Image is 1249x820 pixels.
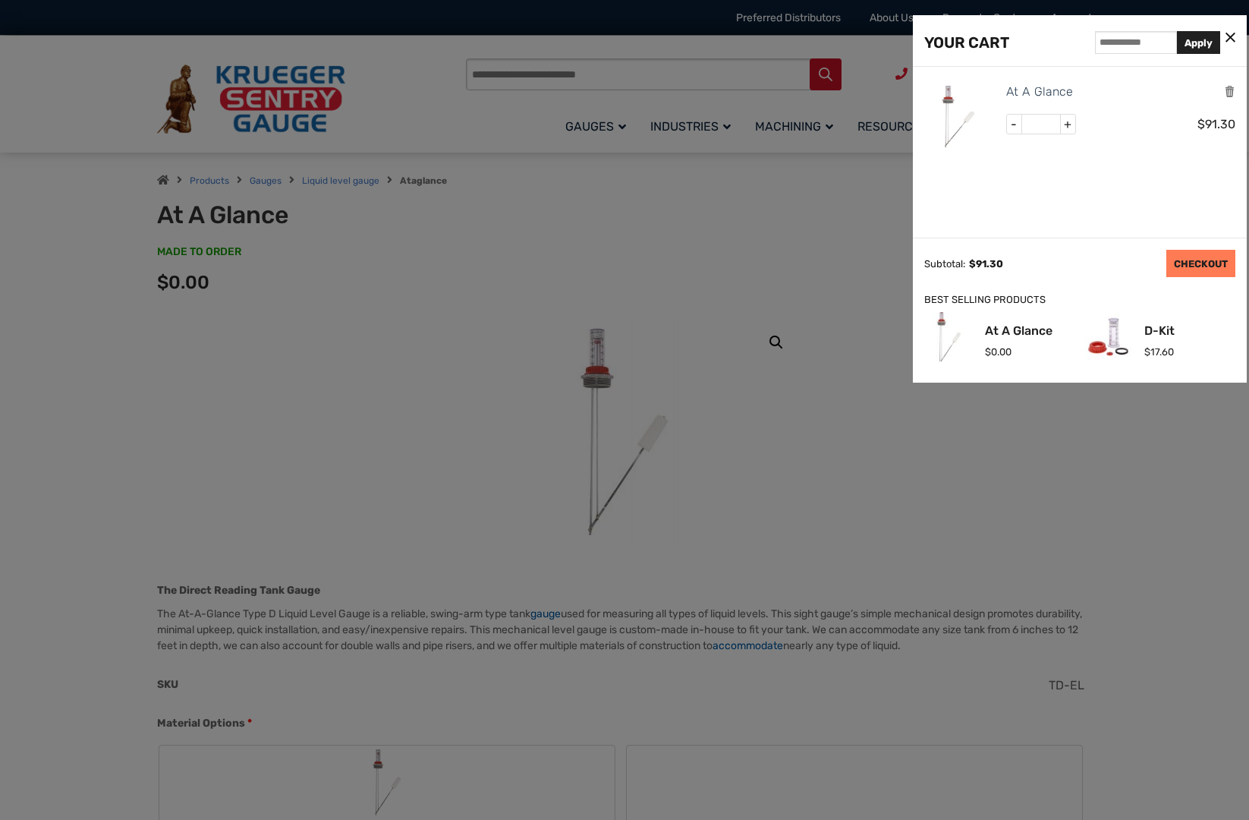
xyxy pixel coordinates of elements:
[924,82,993,150] img: At A Glance
[1060,115,1075,134] span: +
[1224,84,1235,99] a: Remove this item
[969,258,976,270] span: $
[924,30,1009,55] div: YOUR CART
[1144,346,1174,358] span: 17.60
[1144,325,1175,337] a: D-Kit
[1197,117,1205,131] span: $
[1197,117,1235,131] span: 91.30
[924,292,1235,308] div: BEST SELLING PRODUCTS
[985,346,1011,358] span: 0.00
[924,312,974,361] img: At A Glance
[1084,312,1133,361] img: D-Kit
[985,346,991,358] span: $
[1166,250,1235,277] a: CHECKOUT
[1177,31,1220,54] button: Apply
[969,258,1003,270] span: 91.30
[1006,82,1073,102] a: At A Glance
[1144,346,1150,358] span: $
[924,258,965,270] div: Subtotal:
[1007,115,1022,134] span: -
[985,325,1052,337] a: At A Glance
